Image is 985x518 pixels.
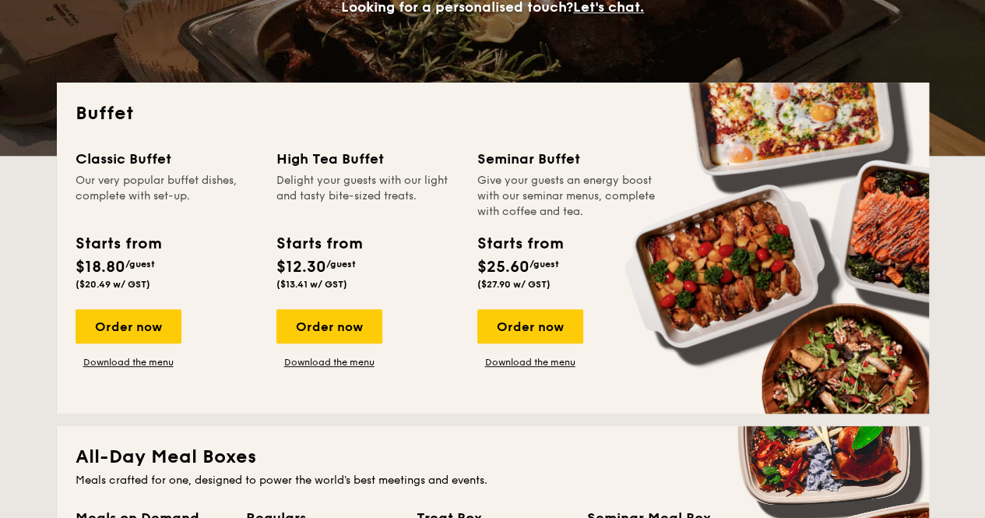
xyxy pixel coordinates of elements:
[276,148,459,170] div: High Tea Buffet
[76,309,181,344] div: Order now
[76,101,910,126] h2: Buffet
[76,279,150,290] span: ($20.49 w/ GST)
[276,309,382,344] div: Order now
[276,173,459,220] div: Delight your guests with our light and tasty bite-sized treats.
[276,356,382,368] a: Download the menu
[477,309,583,344] div: Order now
[76,445,910,470] h2: All-Day Meal Boxes
[76,473,910,488] div: Meals crafted for one, designed to power the world's best meetings and events.
[477,258,529,277] span: $25.60
[76,148,258,170] div: Classic Buffet
[477,173,660,220] div: Give your guests an energy boost with our seminar menus, complete with coffee and tea.
[477,279,551,290] span: ($27.90 w/ GST)
[276,232,361,255] div: Starts from
[125,259,155,270] span: /guest
[477,356,583,368] a: Download the menu
[76,356,181,368] a: Download the menu
[76,232,160,255] div: Starts from
[76,258,125,277] span: $18.80
[477,148,660,170] div: Seminar Buffet
[76,173,258,220] div: Our very popular buffet dishes, complete with set-up.
[529,259,559,270] span: /guest
[276,258,326,277] span: $12.30
[276,279,347,290] span: ($13.41 w/ GST)
[326,259,356,270] span: /guest
[477,232,562,255] div: Starts from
